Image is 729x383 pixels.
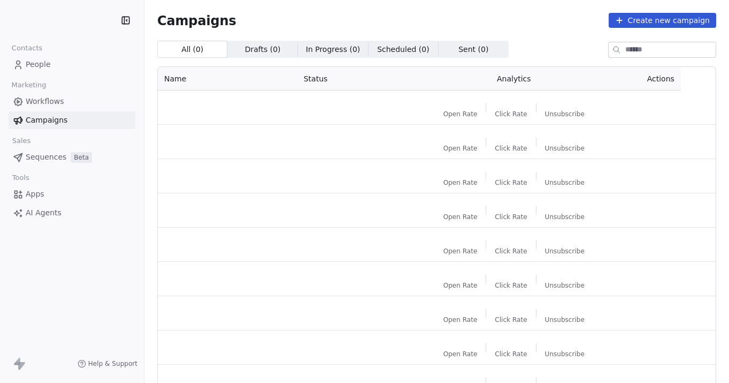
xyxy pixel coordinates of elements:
span: Unsubscribe [545,178,585,187]
th: Name [158,67,297,91]
th: Analytics [424,67,603,91]
span: Open Rate [443,144,478,153]
a: SequencesBeta [9,148,135,166]
span: Campaigns [26,115,67,126]
span: Open Rate [443,110,478,118]
span: Marketing [7,77,51,93]
span: Unsubscribe [545,144,585,153]
span: Open Rate [443,247,478,256]
span: Drafts ( 0 ) [245,44,281,55]
span: Open Rate [443,178,478,187]
span: Open Rate [443,316,478,324]
span: Beta [71,152,92,163]
a: AI Agents [9,204,135,222]
span: Click Rate [495,316,527,324]
span: Contacts [7,40,47,56]
span: Unsubscribe [545,213,585,221]
span: Unsubscribe [545,350,585,358]
span: Unsubscribe [545,281,585,290]
span: Click Rate [495,178,527,187]
span: Click Rate [495,247,527,256]
span: People [26,59,51,70]
span: Click Rate [495,281,527,290]
span: Apps [26,189,44,200]
span: Open Rate [443,213,478,221]
span: Click Rate [495,144,527,153]
span: Open Rate [443,350,478,358]
span: Tools [7,170,34,186]
span: Click Rate [495,350,527,358]
th: Actions [604,67,681,91]
span: Campaigns [157,13,236,28]
a: Apps [9,185,135,203]
span: Open Rate [443,281,478,290]
span: Click Rate [495,110,527,118]
span: Scheduled ( 0 ) [377,44,429,55]
span: Sent ( 0 ) [458,44,488,55]
span: Unsubscribe [545,110,585,118]
span: AI Agents [26,207,62,219]
a: Campaigns [9,111,135,129]
a: Workflows [9,93,135,110]
span: In Progress ( 0 ) [306,44,360,55]
a: People [9,56,135,73]
span: Sales [7,133,35,149]
button: Create new campaign [609,13,716,28]
span: Unsubscribe [545,247,585,256]
span: Sequences [26,152,66,163]
a: Help & Support [78,359,137,368]
span: Help & Support [88,359,137,368]
span: Workflows [26,96,64,107]
th: Status [297,67,424,91]
span: Click Rate [495,213,527,221]
span: Unsubscribe [545,316,585,324]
